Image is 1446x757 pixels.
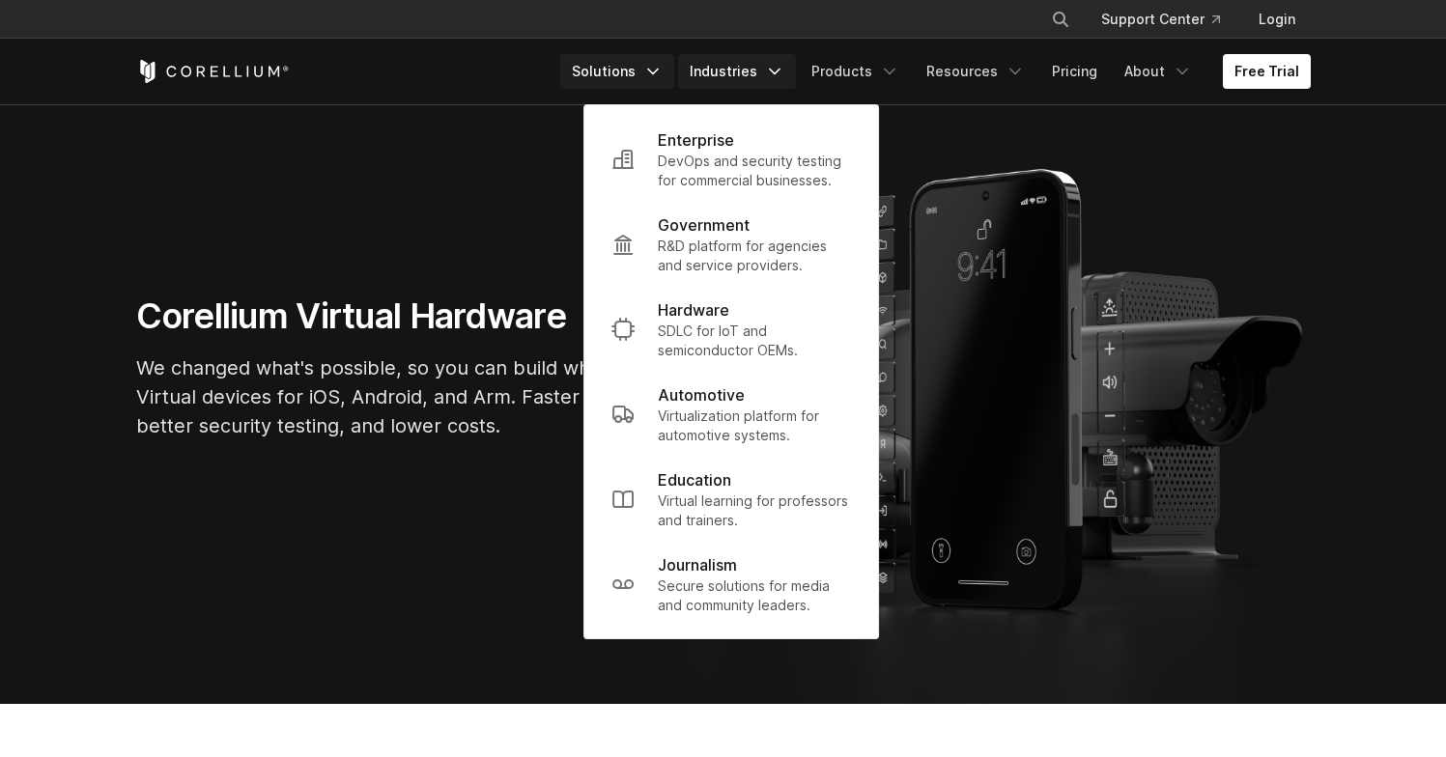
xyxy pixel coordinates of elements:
p: R&D platform for agencies and service providers. [658,237,851,275]
p: Journalism [658,553,737,576]
p: Virtual learning for professors and trainers. [658,491,851,530]
p: Automotive [658,383,745,407]
p: We changed what's possible, so you can build what's next. Virtual devices for iOS, Android, and A... [136,353,716,440]
a: Government R&D platform for agencies and service providers. [596,202,866,287]
a: Corellium Home [136,60,290,83]
button: Search [1043,2,1078,37]
p: Education [658,468,731,491]
a: Enterprise DevOps and security testing for commercial businesses. [596,117,866,202]
a: Industries [678,54,796,89]
p: DevOps and security testing for commercial businesses. [658,152,851,190]
p: Government [658,213,750,237]
a: Journalism Secure solutions for media and community leaders. [596,542,866,627]
a: Pricing [1040,54,1109,89]
a: Education Virtual learning for professors and trainers. [596,457,866,542]
a: Automotive Virtualization platform for automotive systems. [596,372,866,457]
a: Hardware SDLC for IoT and semiconductor OEMs. [596,287,866,372]
p: Virtualization platform for automotive systems. [658,407,851,445]
h1: Corellium Virtual Hardware [136,294,716,338]
p: Hardware [658,298,729,322]
a: About [1113,54,1204,89]
a: Login [1243,2,1311,37]
div: Navigation Menu [1028,2,1311,37]
a: Free Trial [1223,54,1311,89]
p: Secure solutions for media and community leaders. [658,576,851,615]
a: Resources [915,54,1036,89]
div: Navigation Menu [560,54,1311,89]
p: SDLC for IoT and semiconductor OEMs. [658,322,851,360]
a: Products [800,54,911,89]
p: Enterprise [658,128,734,152]
a: Solutions [560,54,674,89]
a: Support Center [1086,2,1235,37]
